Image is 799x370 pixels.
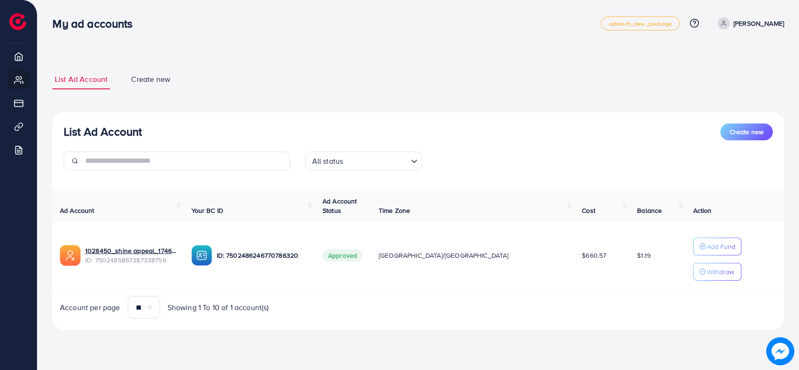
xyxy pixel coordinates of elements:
img: image [766,337,794,365]
span: ID: 7502485867387338759 [85,255,176,265]
img: logo [9,13,26,30]
span: adreach_new_package [609,21,672,27]
span: Ad Account Status [323,196,357,215]
span: $660.57 [582,251,606,260]
span: Time Zone [379,206,410,215]
span: $1.19 [637,251,651,260]
span: List Ad Account [55,74,108,85]
input: Search for option [346,152,407,168]
span: [GEOGRAPHIC_DATA]/[GEOGRAPHIC_DATA] [379,251,509,260]
span: Action [693,206,712,215]
span: All status [310,154,345,168]
p: Add Fund [707,241,735,252]
h3: List Ad Account [64,125,142,138]
img: ic-ads-acc.e4c84228.svg [60,245,81,266]
span: Ad Account [60,206,95,215]
a: 1028450_shine appeal_1746808772166 [85,246,176,255]
button: Withdraw [693,263,741,281]
span: Create new [131,74,170,85]
span: Your BC ID [191,206,224,215]
p: ID: 7502486246770786320 [217,250,308,261]
span: Create new [730,127,763,137]
button: Create new [720,123,773,140]
button: Add Fund [693,238,741,255]
span: Balance [637,206,662,215]
p: [PERSON_NAME] [733,18,784,29]
a: adreach_new_package [601,16,680,30]
img: ic-ba-acc.ded83a64.svg [191,245,212,266]
div: <span class='underline'>1028450_shine appeal_1746808772166</span></br>7502485867387338759 [85,246,176,265]
div: Search for option [305,152,422,170]
h3: My ad accounts [52,17,140,30]
span: Showing 1 To 10 of 1 account(s) [168,302,269,313]
span: Cost [582,206,595,215]
span: Account per page [60,302,120,313]
a: [PERSON_NAME] [714,17,784,29]
p: Withdraw [707,266,734,277]
span: Approved [323,249,363,261]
